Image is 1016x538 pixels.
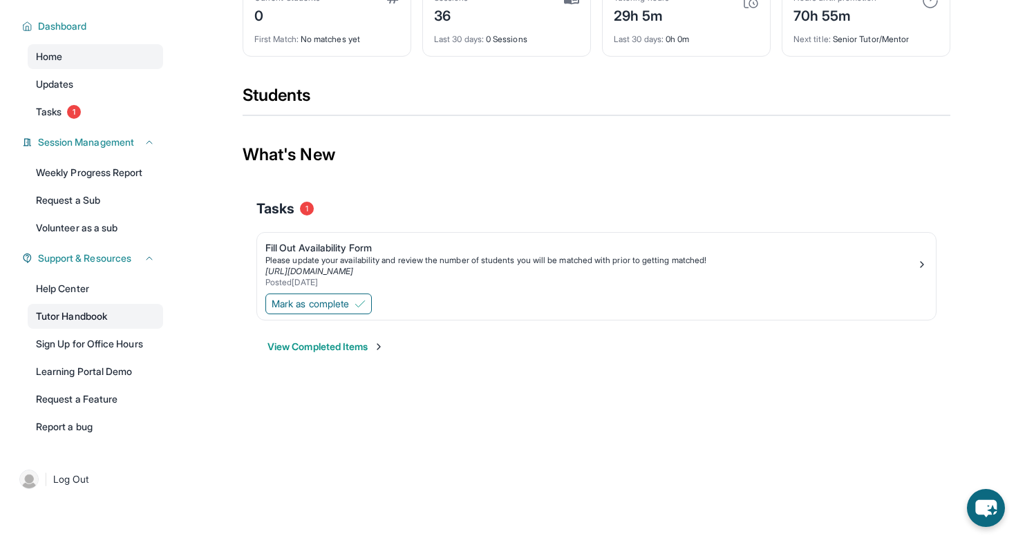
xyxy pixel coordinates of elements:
[14,464,163,494] a: |Log Out
[32,19,155,33] button: Dashboard
[434,26,579,45] div: 0 Sessions
[355,298,366,309] img: Mark as complete
[67,105,81,119] span: 1
[265,294,372,314] button: Mark as complete
[265,277,916,288] div: Posted [DATE]
[434,34,484,44] span: Last 30 days :
[36,50,62,64] span: Home
[243,84,950,115] div: Students
[28,414,163,439] a: Report a bug
[254,3,320,26] div: 0
[28,215,163,240] a: Volunteer as a sub
[265,255,916,266] div: Please update your availability and review the number of students you will be matched with prior ...
[38,135,134,149] span: Session Management
[19,470,39,489] img: user-img
[32,251,155,265] button: Support & Resources
[28,160,163,185] a: Weekly Progress Report
[267,340,384,354] button: View Completed Items
[28,72,163,97] a: Updates
[28,44,163,69] a: Home
[38,251,131,265] span: Support & Resources
[28,332,163,356] a: Sign Up for Office Hours
[28,387,163,412] a: Request a Feature
[254,26,399,45] div: No matches yet
[793,26,939,45] div: Senior Tutor/Mentor
[28,276,163,301] a: Help Center
[614,26,759,45] div: 0h 0m
[28,359,163,384] a: Learning Portal Demo
[257,233,936,291] a: Fill Out Availability FormPlease update your availability and review the number of students you w...
[44,471,48,488] span: |
[300,202,314,215] span: 1
[28,188,163,213] a: Request a Sub
[265,241,916,255] div: Fill Out Availability Form
[36,77,74,91] span: Updates
[272,297,349,311] span: Mark as complete
[36,105,62,119] span: Tasks
[614,3,669,26] div: 29h 5m
[793,34,831,44] span: Next title :
[32,135,155,149] button: Session Management
[28,304,163,329] a: Tutor Handbook
[793,3,876,26] div: 70h 55m
[256,199,294,218] span: Tasks
[614,34,664,44] span: Last 30 days :
[53,472,89,486] span: Log Out
[967,489,1005,527] button: chat-button
[434,3,469,26] div: 36
[254,34,299,44] span: First Match :
[28,99,163,124] a: Tasks1
[38,19,87,33] span: Dashboard
[243,124,950,185] div: What's New
[265,266,353,276] a: [URL][DOMAIN_NAME]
